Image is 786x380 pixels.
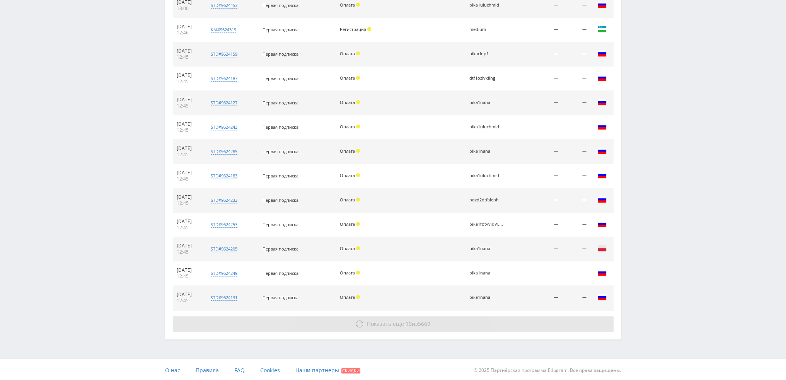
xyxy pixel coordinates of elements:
span: Скидки [341,368,360,373]
div: 13:00 [177,5,199,12]
span: Оплата [340,124,355,130]
div: 12:45 [177,200,199,206]
td: — [522,188,562,213]
td: — [522,213,562,237]
span: Оплата [340,2,355,8]
div: std#9624285 [211,148,237,155]
span: Оплата [340,197,355,203]
span: Холд [356,198,360,201]
div: pika1nana [469,100,504,105]
div: std#9624453 [211,2,237,9]
td: — [522,66,562,91]
span: Оплата [340,51,355,56]
td: — [522,164,562,188]
div: std#9624205 [211,246,237,252]
span: О нас [165,366,180,374]
div: [DATE] [177,145,199,152]
div: std#9624187 [211,75,237,82]
span: Наши партнеры [295,366,339,374]
div: medium [469,27,504,32]
td: — [562,18,590,42]
span: Холд [356,271,360,274]
span: Оплата [340,99,355,105]
img: rus.png [597,219,607,228]
div: std#9624249 [211,270,237,276]
div: std#9624253 [211,222,237,228]
span: Первая подписка [263,2,298,8]
div: [DATE] [177,194,199,200]
div: [DATE] [177,121,199,127]
span: Оплата [340,270,355,276]
span: 10 [406,320,412,327]
span: Первая подписка [263,222,298,227]
img: rus.png [597,122,607,131]
div: 12:45 [177,78,199,85]
td: — [522,261,562,286]
div: pozd2dtfaleph [469,198,504,203]
span: FAQ [234,366,245,374]
div: std#9624131 [211,295,237,301]
span: Холд [356,149,360,153]
span: Первая подписка [263,173,298,179]
span: Первая подписка [263,100,298,106]
div: kai#9624319 [211,27,236,33]
img: pol.png [597,244,607,253]
span: Первая подписка [263,197,298,203]
div: 12:45 [177,298,199,304]
span: Первая подписка [263,51,298,57]
span: Оплата [340,148,355,154]
div: [DATE] [177,170,199,176]
div: pikaclop1 [469,51,504,56]
span: Холд [356,3,360,7]
img: rus.png [597,195,607,204]
div: std#9624183 [211,173,237,179]
td: — [522,237,562,261]
img: rus.png [597,49,607,58]
span: Оплата [340,75,355,81]
td: — [562,213,590,237]
div: pika1nana [469,149,504,154]
div: 12:45 [177,152,199,158]
div: pika1uluchmid [469,173,504,178]
span: Оплата [340,221,355,227]
td: — [562,237,590,261]
div: [DATE] [177,267,199,273]
span: Первая подписка [263,295,298,300]
span: Холд [356,173,360,177]
span: Холд [356,222,360,226]
button: Показать ещё 10из5669 [173,316,614,332]
span: Первая подписка [263,270,298,276]
img: rus.png [597,170,607,180]
td: — [562,140,590,164]
div: std#9624233 [211,197,237,203]
span: Холд [356,295,360,299]
span: Первая подписка [263,27,298,32]
td: — [562,115,590,140]
img: rus.png [597,146,607,155]
span: Первая подписка [263,148,298,154]
div: pika1uluchmid [469,3,504,8]
td: — [522,140,562,164]
div: [DATE] [177,72,199,78]
span: Холд [356,76,360,80]
img: rus.png [597,97,607,107]
div: [DATE] [177,24,199,30]
td: — [562,66,590,91]
div: 12:45 [177,127,199,133]
span: Оплата [340,294,355,300]
span: Холд [356,246,360,250]
span: Холд [356,124,360,128]
td: — [522,42,562,66]
td: — [522,18,562,42]
td: — [522,286,562,310]
span: Первая подписка [263,75,298,81]
div: 12:45 [177,176,199,182]
div: [DATE] [177,97,199,103]
div: 12:45 [177,54,199,60]
span: Холд [356,100,360,104]
span: Первая подписка [263,246,298,252]
img: rus.png [597,73,607,82]
td: — [522,91,562,115]
span: Холд [356,51,360,55]
span: Показать ещё [367,320,404,327]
